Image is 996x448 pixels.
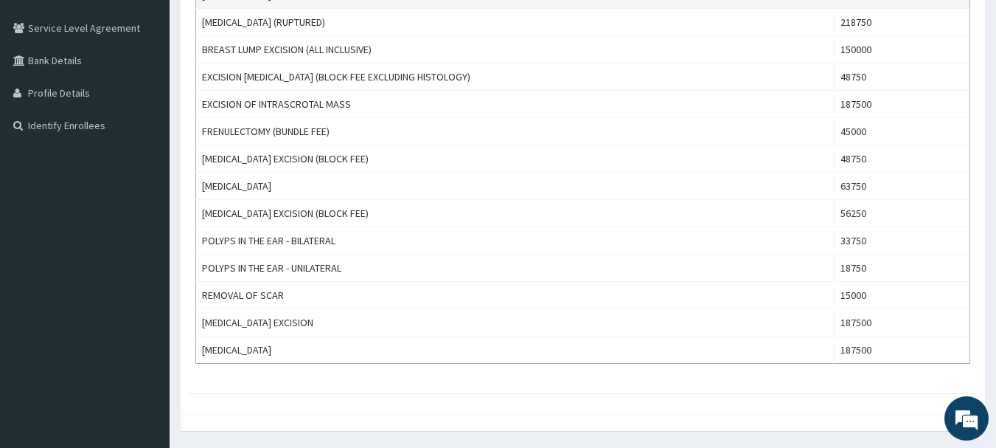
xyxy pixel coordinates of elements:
[196,227,835,255] td: POLYPS IN THE EAR - BILATERAL
[834,63,969,91] td: 48750
[86,131,203,280] span: We're online!
[196,282,835,309] td: REMOVAL OF SCAR
[834,173,969,200] td: 63750
[196,36,835,63] td: BREAST LUMP EXCISION (ALL INCLUSIVE)
[242,7,277,43] div: Minimize live chat window
[196,173,835,200] td: [MEDICAL_DATA]
[834,118,969,145] td: 45000
[834,36,969,63] td: 150000
[27,74,60,111] img: d_794563401_company_1708531726252_794563401
[834,255,969,282] td: 18750
[196,255,835,282] td: POLYPS IN THE EAR - UNILATERAL
[834,200,969,227] td: 56250
[834,145,969,173] td: 48750
[196,337,835,364] td: [MEDICAL_DATA]
[834,227,969,255] td: 33750
[196,309,835,337] td: [MEDICAL_DATA] EXCISION
[196,63,835,91] td: EXCISION [MEDICAL_DATA] (BLOCK FEE EXCLUDING HISTOLOGY)
[7,294,281,346] textarea: Type your message and hit 'Enter'
[834,309,969,337] td: 187500
[77,83,248,102] div: Chat with us now
[834,9,969,36] td: 218750
[196,9,835,36] td: [MEDICAL_DATA] (RUPTURED)
[834,282,969,309] td: 15000
[196,91,835,118] td: EXCISION OF INTRASCROTAL MASS
[196,200,835,227] td: [MEDICAL_DATA] EXCISION (BLOCK FEE)
[196,118,835,145] td: FRENULECTOMY (BUNDLE FEE)
[196,145,835,173] td: [MEDICAL_DATA] EXCISION (BLOCK FEE)
[834,337,969,364] td: 187500
[834,91,969,118] td: 187500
